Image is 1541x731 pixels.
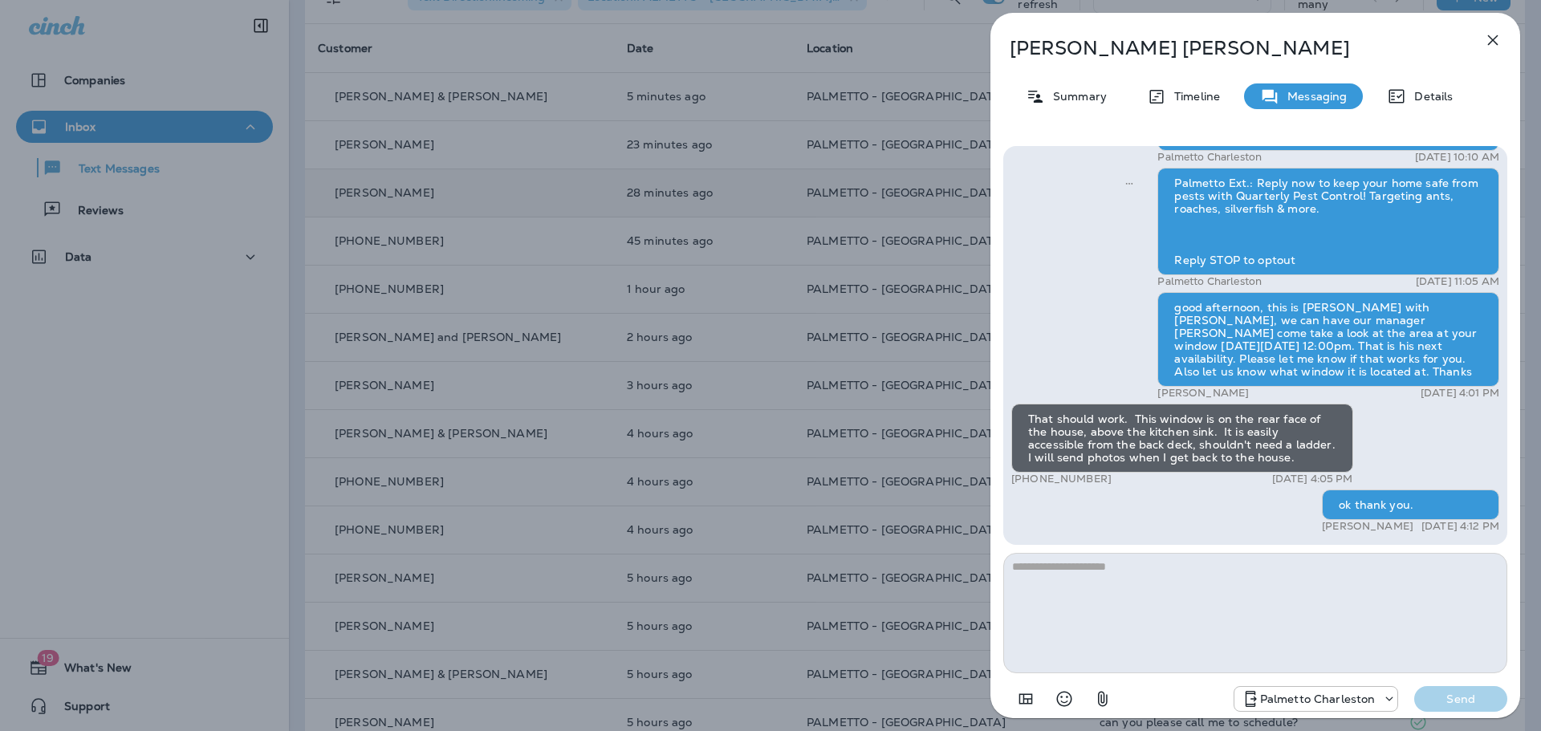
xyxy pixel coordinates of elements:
[1157,151,1262,164] p: Palmetto Charleston
[1322,520,1413,533] p: [PERSON_NAME]
[1415,151,1499,164] p: [DATE] 10:10 AM
[1010,37,1448,59] p: [PERSON_NAME] [PERSON_NAME]
[1125,175,1133,189] span: Sent
[1322,489,1499,520] div: ok thank you.
[1157,387,1249,400] p: [PERSON_NAME]
[1048,683,1080,715] button: Select an emoji
[1157,292,1499,387] div: good afternoon, this is [PERSON_NAME] with [PERSON_NAME], we can have our manager [PERSON_NAME] c...
[1166,90,1220,103] p: Timeline
[1279,90,1347,103] p: Messaging
[1272,473,1353,485] p: [DATE] 4:05 PM
[1421,520,1499,533] p: [DATE] 4:12 PM
[1260,692,1376,705] p: Palmetto Charleston
[1011,404,1353,473] div: That should work. This window is on the rear face of the house, above the kitchen sink. It is eas...
[1157,275,1262,288] p: Palmetto Charleston
[1010,683,1042,715] button: Add in a premade template
[1157,168,1499,275] div: Palmetto Ext.: Reply now to keep your home safe from pests with Quarterly Pest Control! Targeting...
[1406,90,1453,103] p: Details
[1045,90,1107,103] p: Summary
[1416,275,1499,288] p: [DATE] 11:05 AM
[1421,387,1499,400] p: [DATE] 4:01 PM
[1011,473,1112,485] p: [PHONE_NUMBER]
[1234,689,1398,709] div: +1 (843) 277-8322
